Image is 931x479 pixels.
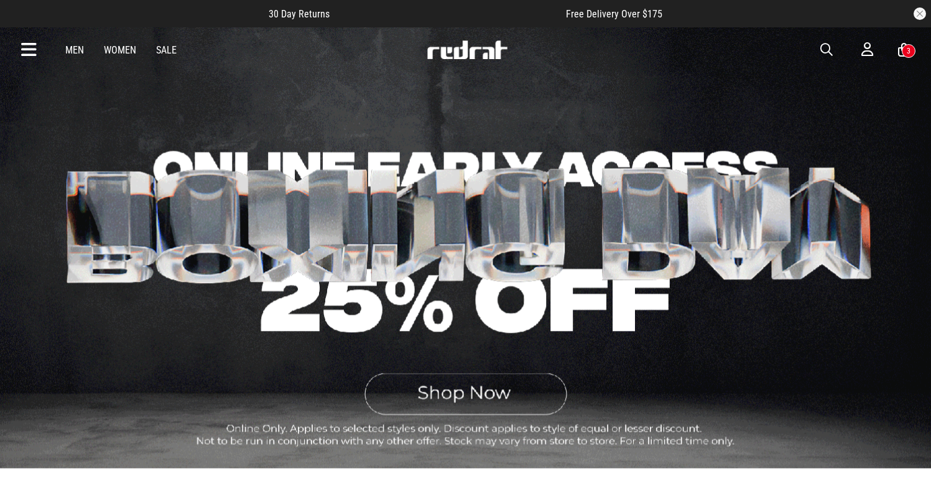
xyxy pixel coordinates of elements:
[566,8,662,20] span: Free Delivery Over $175
[65,44,84,56] a: Men
[426,40,508,59] img: Redrat logo
[907,47,910,55] div: 3
[104,44,136,56] a: Women
[898,44,910,57] a: 3
[156,44,177,56] a: Sale
[354,7,541,20] iframe: Customer reviews powered by Trustpilot
[269,8,330,20] span: 30 Day Returns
